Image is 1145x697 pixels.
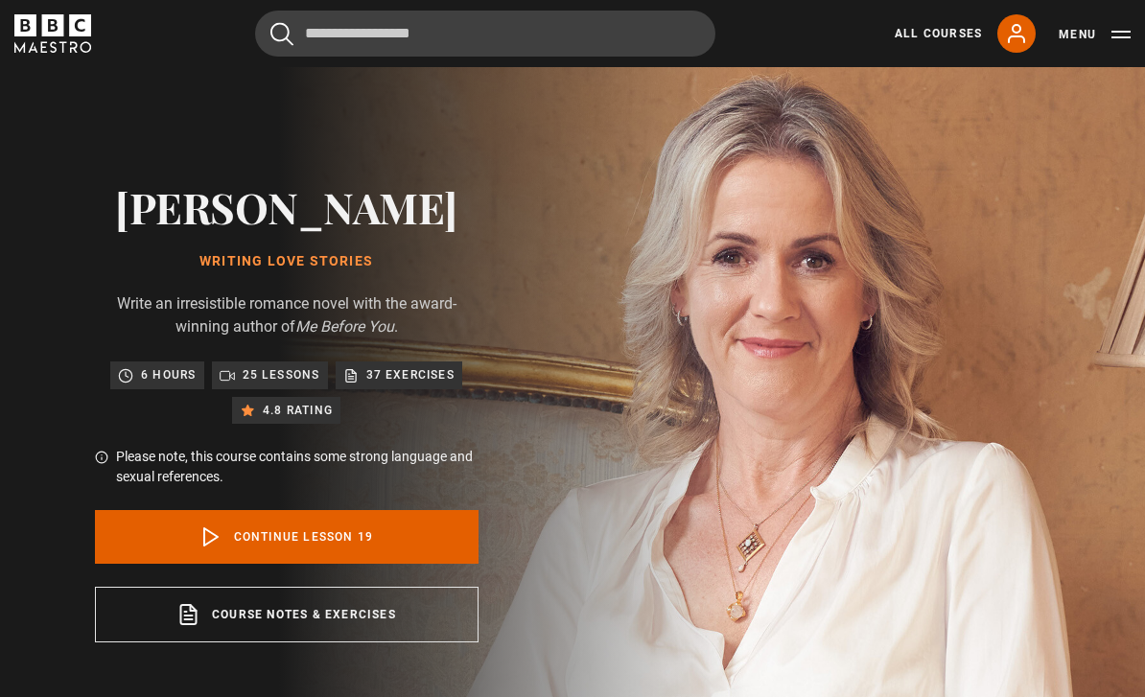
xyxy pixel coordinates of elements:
[141,365,196,384] p: 6 hours
[895,25,982,42] a: All Courses
[366,365,455,384] p: 37 exercises
[295,317,394,336] i: Me Before You
[243,365,320,384] p: 25 lessons
[95,254,479,269] h1: Writing Love Stories
[1059,25,1131,44] button: Toggle navigation
[116,447,479,487] p: Please note, this course contains some strong language and sexual references.
[255,11,715,57] input: Search
[95,587,479,642] a: Course notes & exercises
[270,22,293,46] button: Submit the search query
[95,292,479,338] p: Write an irresistible romance novel with the award-winning author of .
[14,14,91,53] svg: BBC Maestro
[95,182,479,231] h2: [PERSON_NAME]
[263,401,333,420] p: 4.8 rating
[95,510,479,564] a: Continue lesson 19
